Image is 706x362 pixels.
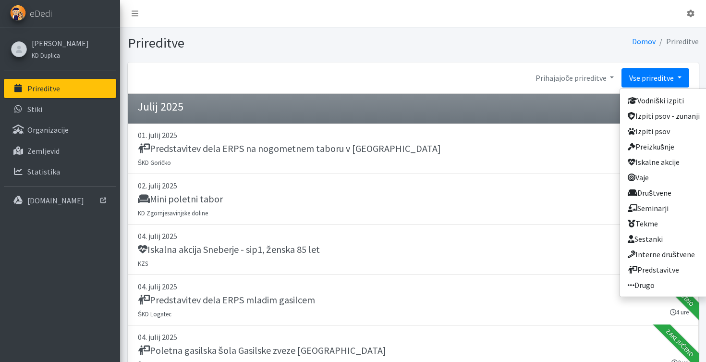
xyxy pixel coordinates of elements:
[30,6,52,21] span: eDedi
[528,68,621,87] a: Prihajajoče prireditve
[4,141,116,161] a: Zemljevid
[27,104,42,114] p: Stiki
[138,345,386,356] h5: Poletna gasilska šola Gasilske zveze [GEOGRAPHIC_DATA]
[10,5,26,21] img: eDedi
[632,37,656,46] a: Domov
[27,167,60,176] p: Statistika
[128,225,699,275] a: 04. julij 2025 Iskalna akcija Sneberje - sip1, ženska 85 let KZS 5 ur Zaključeno
[27,146,60,156] p: Zemljevid
[138,193,223,205] h5: Mini poletni tabor
[138,129,689,141] p: 01. julij 2025
[138,230,689,242] p: 04. julij 2025
[32,49,89,61] a: KD Duplica
[138,260,148,267] small: KZS
[138,281,689,292] p: 04. julij 2025
[656,35,699,49] li: Prireditve
[27,196,84,205] p: [DOMAIN_NAME]
[138,209,208,217] small: KD Zgornjesavinjske doline
[128,174,699,225] a: 02. julij 2025 Mini poletni tabor KD Zgornjesavinjske doline 4 dni Zaključeno
[138,294,315,306] h5: Predstavitev dela ERPS mladim gasilcem
[4,191,116,210] a: [DOMAIN_NAME]
[138,244,320,255] h5: Iskalna akcija Sneberje - sip1, ženska 85 let
[32,37,89,49] a: [PERSON_NAME]
[128,275,699,325] a: 04. julij 2025 Predstavitev dela ERPS mladim gasilcem ŠKD Logatec 4 ure Zaključeno
[138,180,689,191] p: 02. julij 2025
[128,35,410,51] h1: Prireditve
[138,143,441,154] h5: Predstavitev dela ERPS na nogometnem taboru v [GEOGRAPHIC_DATA]
[4,100,116,119] a: Stiki
[27,84,60,93] p: Prireditve
[621,68,689,87] a: Vse prireditve
[4,79,116,98] a: Prireditve
[138,331,689,343] p: 04. julij 2025
[128,124,699,174] a: 01. julij 2025 Predstavitev dela ERPS na nogometnem taboru v [GEOGRAPHIC_DATA] ŠKD Goričko 4 ure ...
[32,51,60,59] small: KD Duplica
[138,159,171,166] small: ŠKD Goričko
[4,120,116,139] a: Organizacije
[27,125,69,135] p: Organizacije
[138,100,183,114] h4: Julij 2025
[4,162,116,181] a: Statistika
[138,310,172,318] small: ŠKD Logatec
